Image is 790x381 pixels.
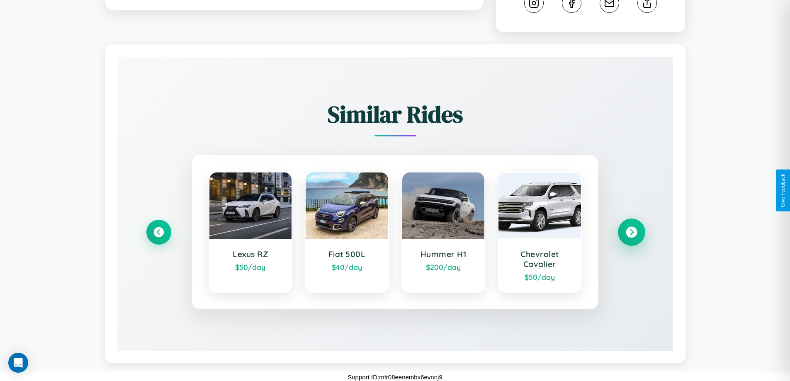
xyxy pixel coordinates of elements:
[218,262,284,272] div: $ 50 /day
[305,172,389,293] a: Fiat 500L$40/day
[507,249,573,269] h3: Chevrolet Cavalier
[401,172,486,293] a: Hummer H1$200/day
[218,249,284,259] h3: Lexus RZ
[8,353,28,373] div: Open Intercom Messenger
[498,172,582,293] a: Chevrolet Cavalier$50/day
[314,249,380,259] h3: Fiat 500L
[780,174,786,207] div: Give Feedback
[411,249,476,259] h3: Hummer H1
[314,262,380,272] div: $ 40 /day
[146,98,644,130] h2: Similar Rides
[507,272,573,282] div: $ 50 /day
[411,262,476,272] div: $ 200 /day
[209,172,293,293] a: Lexus RZ$50/day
